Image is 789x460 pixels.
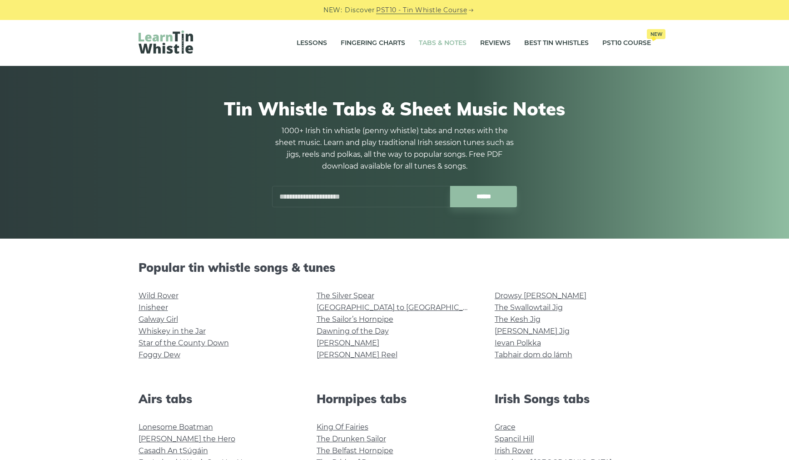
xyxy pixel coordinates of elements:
[139,435,235,443] a: [PERSON_NAME] the Hero
[495,446,533,455] a: Irish Rover
[495,327,570,335] a: [PERSON_NAME] Jig
[139,327,206,335] a: Whiskey in the Jar
[317,303,484,312] a: [GEOGRAPHIC_DATA] to [GEOGRAPHIC_DATA]
[297,32,327,55] a: Lessons
[317,315,393,324] a: The Sailor’s Hornpipe
[419,32,466,55] a: Tabs & Notes
[139,339,229,347] a: Star of the County Down
[139,315,178,324] a: Galway Girl
[317,392,473,406] h2: Hornpipes tabs
[524,32,589,55] a: Best Tin Whistles
[317,339,379,347] a: [PERSON_NAME]
[495,315,541,324] a: The Kesh Jig
[495,350,572,359] a: Tabhair dom do lámh
[139,30,193,54] img: LearnTinWhistle.com
[495,291,586,300] a: Drowsy [PERSON_NAME]
[317,327,389,335] a: Dawning of the Day
[317,291,374,300] a: The Silver Spear
[495,423,516,431] a: Grace
[272,125,517,172] p: 1000+ Irish tin whistle (penny whistle) tabs and notes with the sheet music. Learn and play tradi...
[647,29,665,39] span: New
[317,423,368,431] a: King Of Fairies
[495,392,651,406] h2: Irish Songs tabs
[341,32,405,55] a: Fingering Charts
[602,32,651,55] a: PST10 CourseNew
[495,435,534,443] a: Spancil Hill
[317,435,386,443] a: The Drunken Sailor
[139,98,651,120] h1: Tin Whistle Tabs & Sheet Music Notes
[139,303,168,312] a: Inisheer
[139,260,651,275] h2: Popular tin whistle songs & tunes
[495,339,541,347] a: Ievan Polkka
[139,446,208,455] a: Casadh An tSúgáin
[139,350,180,359] a: Foggy Dew
[139,392,295,406] h2: Airs tabs
[139,423,213,431] a: Lonesome Boatman
[317,446,393,455] a: The Belfast Hornpipe
[317,350,397,359] a: [PERSON_NAME] Reel
[495,303,563,312] a: The Swallowtail Jig
[480,32,511,55] a: Reviews
[139,291,179,300] a: Wild Rover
